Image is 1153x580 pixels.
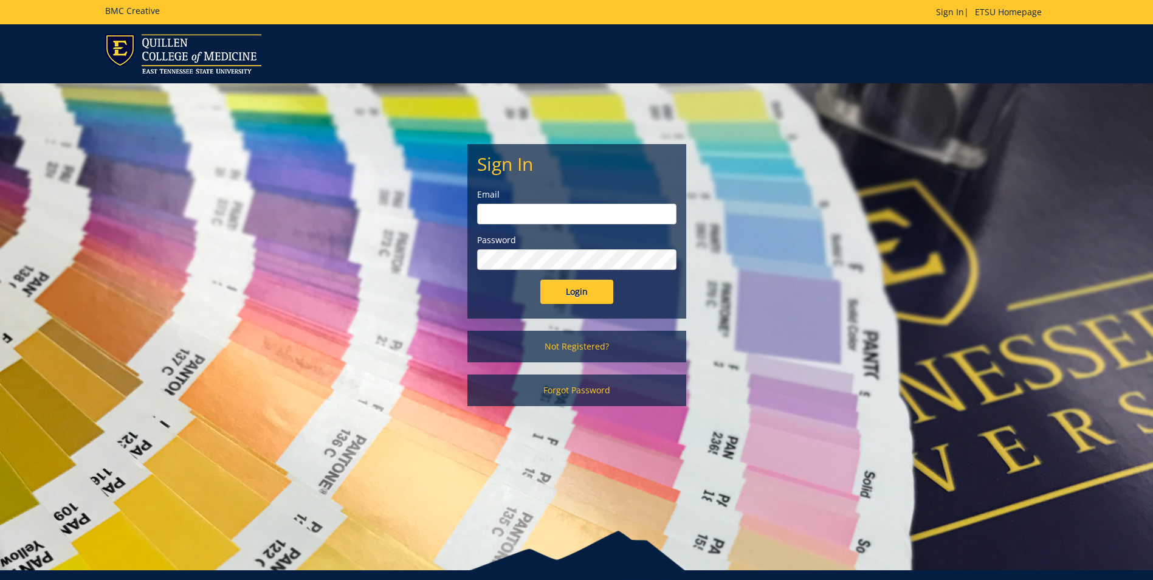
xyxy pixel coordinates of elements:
[477,188,676,201] label: Email
[936,6,1048,18] p: |
[540,280,613,304] input: Login
[477,234,676,246] label: Password
[477,154,676,174] h2: Sign In
[969,6,1048,18] a: ETSU Homepage
[467,375,686,406] a: Forgot Password
[936,6,964,18] a: Sign In
[467,331,686,362] a: Not Registered?
[105,34,261,74] img: ETSU logo
[105,6,160,15] h5: BMC Creative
